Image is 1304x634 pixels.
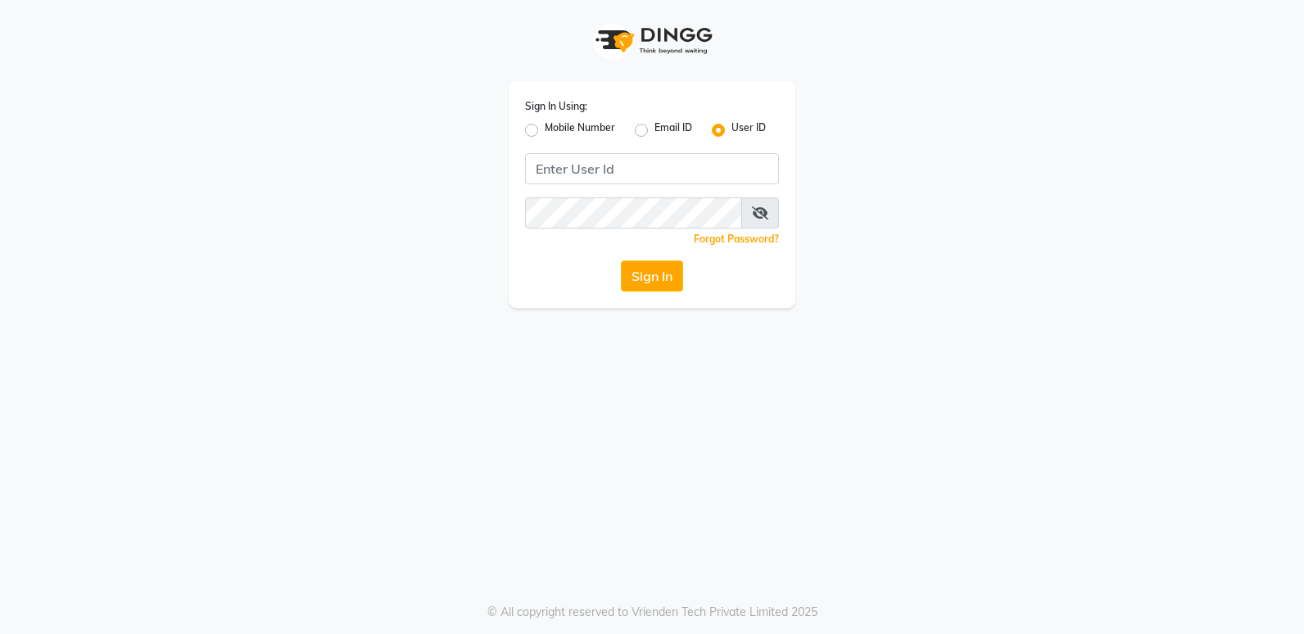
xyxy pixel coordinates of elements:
button: Sign In [621,260,683,292]
input: Username [525,153,779,184]
label: User ID [731,120,766,140]
label: Email ID [654,120,692,140]
label: Mobile Number [545,120,615,140]
input: Username [525,197,742,229]
img: logo1.svg [586,16,718,65]
a: Forgot Password? [694,233,779,245]
label: Sign In Using: [525,99,587,114]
